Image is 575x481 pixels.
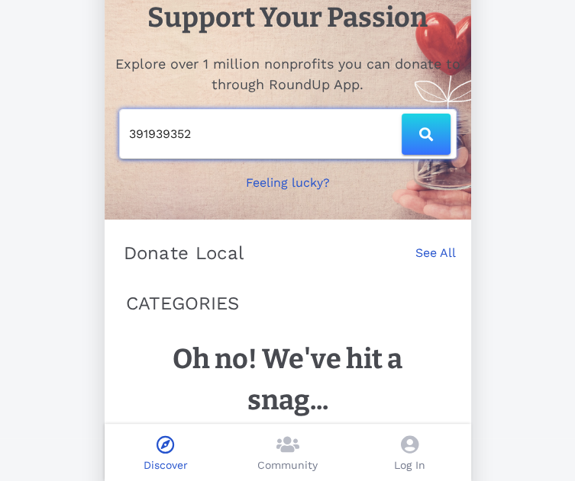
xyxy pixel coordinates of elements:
[124,241,244,265] p: Donate Local
[114,53,462,95] h2: Explore over 1 million nonprofits you can donate to through RoundUp App.
[144,457,188,473] p: Discover
[246,174,330,192] p: Feeling lucky?
[135,421,441,439] p: Error: Network Error
[126,290,450,317] p: CATEGORIES
[415,244,456,277] a: See All
[257,457,318,473] p: Community
[394,457,425,473] p: Log In
[129,122,402,146] input: Search by name, location, EIN, or keyword
[135,338,441,421] h1: Oh no! We've hit a snag...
